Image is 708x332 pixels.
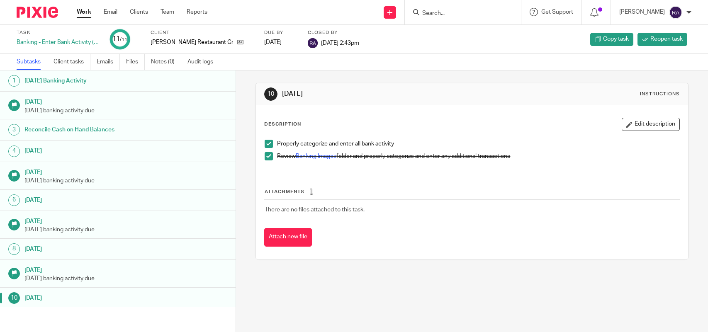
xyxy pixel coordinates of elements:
h1: [DATE] [24,145,160,157]
div: 8 [8,243,20,255]
p: Properly categorize and enter all bank activity [277,140,679,148]
span: Reopen task [650,35,683,43]
div: 1 [8,75,20,87]
a: Notes (0) [151,54,181,70]
h1: [DATE] [24,264,227,274]
a: Client tasks [54,54,90,70]
h1: [DATE] [24,166,227,177]
a: Email [104,8,117,16]
label: Client [151,29,254,36]
input: Search [421,10,496,17]
div: 10 [264,87,277,101]
h1: [DATE] [24,96,227,106]
div: Instructions [640,91,680,97]
div: [DATE] [264,38,297,46]
h1: [DATE] [24,243,160,255]
a: Reports [187,8,207,16]
div: 10 [8,292,20,304]
button: Attach new file [264,228,312,247]
h1: [DATE] [282,90,490,98]
a: Copy task [590,33,633,46]
div: 4 [8,145,20,157]
span: Attachments [265,189,304,194]
a: Emails [97,54,120,70]
label: Task [17,29,100,36]
div: Banking - Enter Bank Activity (WRG) - week 34 [17,38,100,46]
button: Edit description [622,118,680,131]
label: Closed by [308,29,359,36]
span: Get Support [541,9,573,15]
a: Banking Images [296,153,336,159]
a: Work [77,8,91,16]
div: 11 [112,34,127,44]
a: Clients [130,8,148,16]
a: Files [126,54,145,70]
span: There are no files attached to this task. [265,207,365,213]
div: 3 [8,124,20,136]
img: svg%3E [308,38,318,48]
span: Copy task [603,35,629,43]
h1: [DATE] Banking Activity [24,75,160,87]
h1: [DATE] [24,292,160,304]
p: Review folder and properly categorize and enter any additional transactions [277,152,679,160]
p: [PERSON_NAME] [619,8,665,16]
p: [DATE] banking activity due [24,274,227,283]
h1: [DATE] [24,194,160,206]
span: [DATE] 2:43pm [321,40,359,46]
h1: [DATE] [24,215,227,225]
a: Team [161,8,174,16]
img: svg%3E [669,6,682,19]
h1: Reconcile Cash on Hand Balances [24,124,160,136]
small: /11 [120,37,127,42]
p: [DATE] banking activity due [24,177,227,185]
a: Audit logs [187,54,219,70]
p: [DATE] banking activity due [24,107,227,115]
a: Reopen task [637,33,687,46]
div: 6 [8,194,20,206]
p: [PERSON_NAME] Restaurant Group [151,38,233,46]
p: Description [264,121,301,128]
img: Pixie [17,7,58,18]
a: Subtasks [17,54,47,70]
p: [DATE] banking activity due [24,225,227,234]
label: Due by [264,29,297,36]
